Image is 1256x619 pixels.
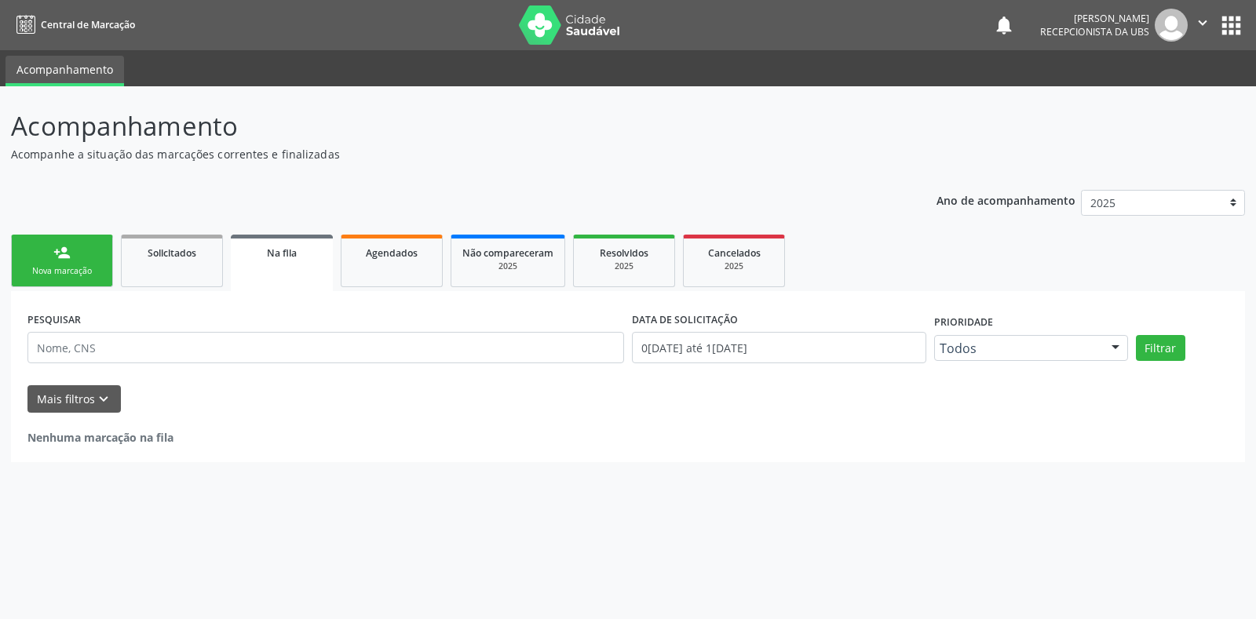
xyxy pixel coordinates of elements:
button: Filtrar [1136,335,1185,362]
button: notifications [993,14,1015,36]
span: Solicitados [148,246,196,260]
span: Agendados [366,246,418,260]
div: 2025 [462,260,553,272]
p: Acompanhamento [11,107,874,146]
button:  [1188,9,1218,42]
input: Nome, CNS [27,332,624,363]
span: Cancelados [708,246,761,260]
div: 2025 [585,260,663,272]
label: DATA DE SOLICITAÇÃO [632,308,738,332]
div: Nova marcação [23,265,101,277]
p: Acompanhe a situação das marcações correntes e finalizadas [11,146,874,162]
span: Na fila [267,246,297,260]
p: Ano de acompanhamento [937,190,1075,209]
span: Resolvidos [600,246,648,260]
span: Central de Marcação [41,18,135,31]
span: Não compareceram [462,246,553,260]
i: keyboard_arrow_down [95,391,112,408]
button: Mais filtroskeyboard_arrow_down [27,385,121,413]
a: Central de Marcação [11,12,135,38]
div: [PERSON_NAME] [1040,12,1149,25]
img: img [1155,9,1188,42]
label: Prioridade [934,311,993,335]
i:  [1194,14,1211,31]
button: apps [1218,12,1245,39]
span: Recepcionista da UBS [1040,25,1149,38]
div: person_add [53,244,71,261]
input: Selecione um intervalo [632,332,926,363]
div: 2025 [695,260,773,272]
label: PESQUISAR [27,308,81,332]
span: Todos [940,340,1096,356]
strong: Nenhuma marcação na fila [27,430,173,445]
a: Acompanhamento [5,56,124,86]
